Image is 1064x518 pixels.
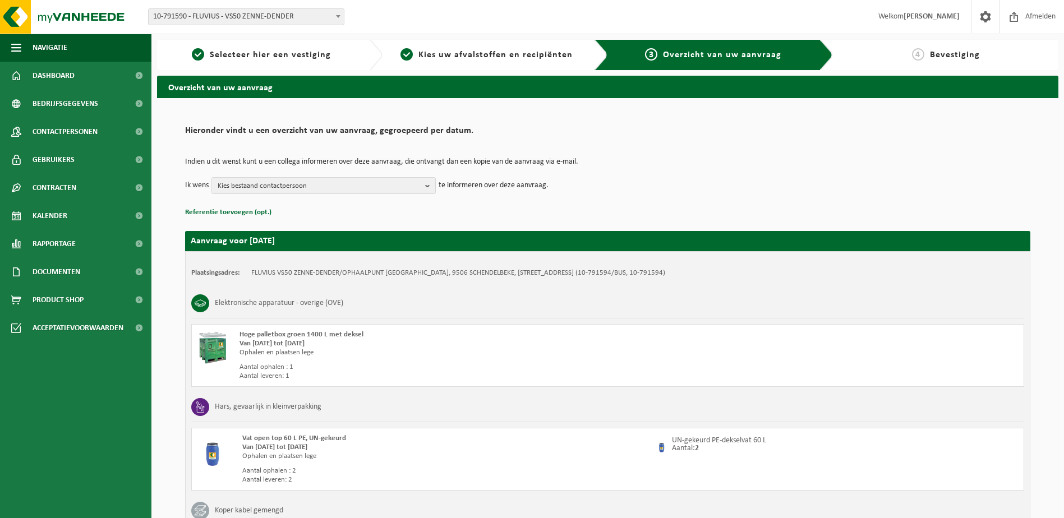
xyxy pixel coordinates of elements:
strong: Aanvraag voor [DATE] [191,237,275,246]
td: FLUVIUS VS50 ZENNE-DENDER/OPHAALPUNT [GEOGRAPHIC_DATA], 9506 SCHENDELBEKE, [STREET_ADDRESS] (10-7... [251,269,665,277]
span: Gebruikers [33,146,75,174]
span: Vat open top 60 L PE, UN-gekeurd [242,434,346,442]
span: Kalender [33,202,67,230]
p: Indien u dit wenst kunt u een collega informeren over deze aanvraag, die ontvangt dan een kopie v... [185,158,1030,166]
span: 10-791590 - FLUVIUS - VS50 ZENNE-DENDER [148,8,344,25]
span: Bevestiging [930,50,980,59]
span: 1 [192,48,204,61]
h3: Hars, gevaarlijk in kleinverpakking [215,398,321,416]
span: Dashboard [33,62,75,90]
span: Rapportage [33,230,76,258]
span: Hoge palletbox groen 1400 L met deksel [239,331,363,338]
h2: Hieronder vindt u een overzicht van uw aanvraag, gegroepeerd per datum. [185,126,1030,141]
span: 2 [400,48,413,61]
strong: 2 [695,444,699,452]
div: Aantal ophalen : 2 [242,466,653,475]
button: Kies bestaand contactpersoon [211,177,436,194]
p: te informeren over deze aanvraag. [439,177,549,194]
span: Documenten [33,258,80,286]
a: 1Selecteer hier een vestiging [163,48,360,62]
a: 2Kies uw afvalstoffen en recipiënten [388,48,586,62]
span: Kies bestaand contactpersoon [218,178,421,195]
span: Acceptatievoorwaarden [33,314,123,342]
p: UN-gekeurd PE-dekselvat 60 L [672,437,766,445]
div: Ophalen en plaatsen lege [242,452,653,461]
div: Aantal leveren: 2 [242,475,653,484]
button: Referentie toevoegen (opt.) [185,205,271,220]
strong: [PERSON_NAME] [904,12,960,21]
h3: Elektronische apparatuur - overige (OVE) [215,294,343,312]
img: PB-HB-1400-HPE-GN-11.png [197,330,228,364]
span: Product Shop [33,286,84,314]
h2: Overzicht van uw aanvraag [157,76,1058,98]
div: Ophalen en plaatsen lege [239,348,650,357]
span: 10-791590 - FLUVIUS - VS50 ZENNE-DENDER [149,9,344,25]
span: Bedrijfsgegevens [33,90,98,118]
strong: Van [DATE] tot [DATE] [239,340,305,347]
div: Aantal ophalen : 1 [239,363,650,372]
p: Aantal: [672,445,766,452]
span: Contactpersonen [33,118,98,146]
span: Navigatie [33,34,67,62]
span: Selecteer hier een vestiging [210,50,331,59]
span: 3 [645,48,657,61]
span: 4 [912,48,924,61]
p: Ik wens [185,177,209,194]
span: Contracten [33,174,76,202]
span: Kies uw afvalstoffen en recipiënten [418,50,573,59]
strong: Van [DATE] tot [DATE] [242,443,307,451]
span: Overzicht van uw aanvraag [663,50,781,59]
img: LP-OT-00060-HPE-21.png [197,434,231,468]
img: 01-000245 [656,440,669,453]
strong: Plaatsingsadres: [191,269,240,276]
div: Aantal leveren: 1 [239,372,650,381]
